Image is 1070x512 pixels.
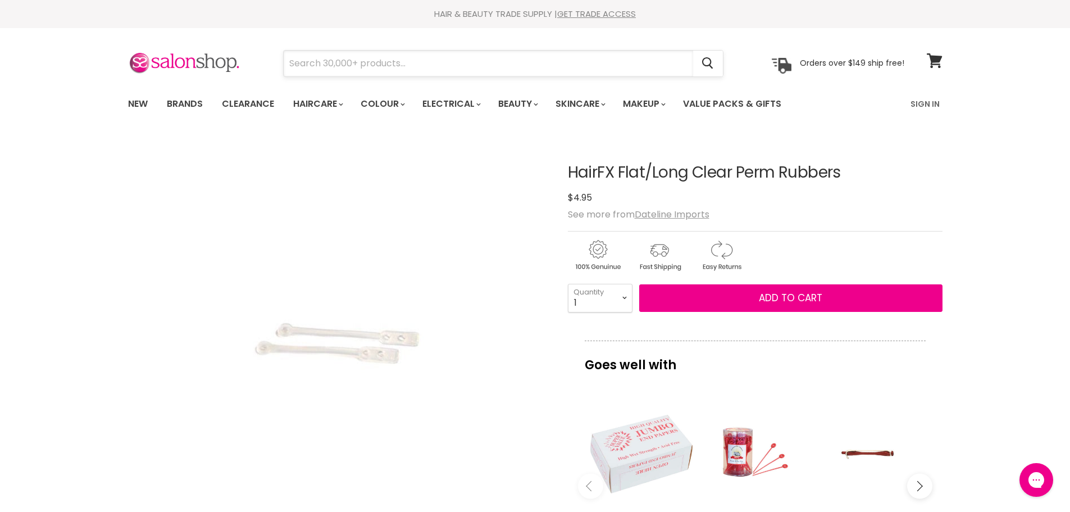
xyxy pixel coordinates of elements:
[568,208,709,221] span: See more from
[1014,459,1059,501] iframe: Gorgias live chat messenger
[239,197,436,493] img: HairFX Flat/Long Clear Perm Rubbers
[283,50,723,77] form: Product
[547,92,612,116] a: Skincare
[904,92,946,116] a: Sign In
[639,284,942,312] button: Add to cart
[414,92,488,116] a: Electrical
[284,51,693,76] input: Search
[120,92,156,116] a: New
[800,58,904,68] p: Orders over $149 ship free!
[568,238,627,273] img: genuine.gif
[114,88,957,120] nav: Main
[213,92,283,116] a: Clearance
[635,208,709,221] a: Dateline Imports
[557,8,636,20] a: GET TRADE ACCESS
[630,238,689,273] img: shipping.gif
[691,238,751,273] img: returns.gif
[568,191,592,204] span: $4.95
[693,51,723,76] button: Search
[114,8,957,20] div: HAIR & BEAUTY TRADE SUPPLY |
[158,92,211,116] a: Brands
[614,92,672,116] a: Makeup
[759,291,822,305] span: Add to cart
[352,92,412,116] a: Colour
[568,164,942,182] h1: HairFX Flat/Long Clear Perm Rubbers
[585,341,926,378] p: Goes well with
[568,284,632,312] select: Quantity
[490,92,545,116] a: Beauty
[120,88,847,120] ul: Main menu
[285,92,350,116] a: Haircare
[675,92,790,116] a: Value Packs & Gifts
